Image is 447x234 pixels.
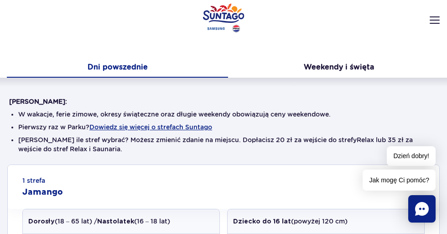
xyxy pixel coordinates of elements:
strong: Nastolatek [97,218,134,225]
span: Jak mogę Ci pomóc? [363,170,436,191]
strong: [PERSON_NAME]: [9,98,67,105]
span: Dzień dobry! [387,146,436,166]
p: (18 – 65 lat) / (16 – 18 lat) [28,217,170,226]
button: Dni powszednie [7,58,228,78]
li: [PERSON_NAME] ile stref wybrać? Możesz zmienić zdanie na miejscu. Dopłacisz 20 zł za wejście do s... [18,135,429,154]
li: Pierwszy raz w Parku? [18,122,429,132]
p: (powyżej 120 cm) [233,217,348,226]
li: W wakacje, ferie zimowe, okresy świąteczne oraz długie weekendy obowiązują ceny weekendowe. [18,110,429,119]
h2: Jamango [22,187,63,198]
img: Open menu [430,16,440,24]
a: Park of Poland [203,3,244,32]
strong: Dziecko do 16 lat [233,218,291,225]
button: Dowiedz się więcej o strefach Suntago [89,123,212,131]
strong: Dorosły [28,218,55,225]
small: 1 strefa [22,176,45,185]
div: Chat [408,195,436,223]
